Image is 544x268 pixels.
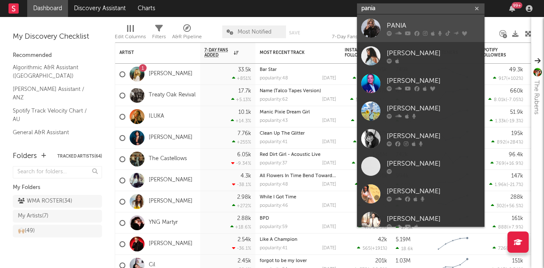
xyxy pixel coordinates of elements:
[493,76,523,81] div: ( )
[260,76,288,81] div: popularity: 48
[512,216,523,221] div: 161k
[322,76,336,81] div: [DATE]
[149,219,178,226] a: YNG Martyr
[396,246,413,251] div: 18.6k
[371,225,386,230] span: -86.3 %
[260,259,307,263] a: forgot to be my lover
[387,76,480,86] div: [PERSON_NAME]
[260,237,297,242] a: Like A Champion
[260,237,336,242] div: Like A Champion
[260,89,321,93] a: Name (Talco Tapes Version)
[358,224,387,230] div: ( )
[499,76,506,81] span: 917
[152,21,166,46] div: Filters
[322,118,336,123] div: [DATE]
[396,225,413,230] div: 27.3k
[238,29,272,35] span: Most Notified
[260,131,336,136] div: Clean Up The Glitter
[508,225,522,230] span: +7.9 %
[260,225,288,229] div: popularity: 59
[149,113,164,120] a: ILUKA
[322,225,336,229] div: [DATE]
[260,195,296,200] a: While I Got Time
[232,139,251,145] div: +255 %
[495,119,506,124] span: 1.33k
[13,51,102,61] div: Recommended
[149,71,193,78] a: [PERSON_NAME]
[172,21,202,46] div: A&R Pipeline
[495,183,507,187] span: 1.96k
[260,152,320,157] a: Red Dirt Girl - Acoustic Live
[230,224,251,230] div: +18.6 %
[387,103,480,113] div: [PERSON_NAME]
[260,216,269,221] a: BPD
[434,234,472,255] svg: Chart title
[260,68,277,72] a: Bar Star
[351,118,387,124] div: ( )
[363,246,371,251] span: 565
[149,240,193,248] a: [PERSON_NAME]
[353,139,387,145] div: ( )
[260,68,336,72] div: Bar Star
[509,67,523,73] div: 49.3k
[13,128,93,145] a: General A&R Assistant ([GEOGRAPHIC_DATA])
[508,183,522,187] span: -21.7 %
[332,32,396,42] div: 7-Day Fans Added (7-Day Fans Added)
[322,203,336,208] div: [DATE]
[238,67,251,73] div: 33.5k
[238,258,251,264] div: 2.45k
[387,131,480,141] div: [PERSON_NAME]
[260,195,336,200] div: While I Got Time
[396,258,411,264] div: 1.03M
[260,140,287,144] div: popularity: 41
[357,180,484,208] a: [PERSON_NAME]
[13,106,93,124] a: Spotify Track Velocity Chart / AU
[511,173,523,179] div: 147k
[332,21,396,46] div: 7-Day Fans Added (7-Day Fans Added)
[149,155,187,163] a: The Castellows
[387,214,480,224] div: [PERSON_NAME]
[18,226,35,236] div: 🙌🏼 ( 49 )
[531,80,541,115] div: The Rubens
[172,32,202,42] div: A&R Pipeline
[149,177,193,184] a: [PERSON_NAME]
[18,211,48,221] div: My Artists ( 7 )
[13,225,102,237] a: 🙌🏼(49)
[119,50,183,55] div: Artist
[345,48,374,58] div: Instagram Followers
[204,48,232,58] span: 7-Day Fans Added
[13,183,102,193] div: My Folders
[322,182,336,187] div: [DATE]
[232,203,251,209] div: +272 %
[387,20,480,31] div: PANIA
[237,195,251,200] div: 2.98k
[13,63,93,80] a: Algorithmic A&R Assistant ([GEOGRAPHIC_DATA])
[322,97,336,102] div: [DATE]
[231,161,251,166] div: -9.34 %
[231,97,251,102] div: +5.13 %
[152,32,166,42] div: Filters
[510,195,523,200] div: 288k
[260,161,287,166] div: popularity: 37
[350,97,387,102] div: ( )
[507,140,522,145] span: +284 %
[364,225,369,230] span: 47
[493,245,523,251] div: ( )
[260,97,288,102] div: popularity: 62
[13,32,102,42] div: My Discovery Checklist
[260,259,336,263] div: forgot to be my lover
[357,42,484,70] a: [PERSON_NAME]
[509,5,515,12] button: 99+
[357,70,484,97] a: [PERSON_NAME]
[506,161,522,166] span: +16.9 %
[357,119,369,124] span: 5.08k
[355,182,387,187] div: ( )
[353,76,387,81] div: ( )
[149,134,193,141] a: [PERSON_NAME]
[481,48,510,58] div: Spotify Followers
[378,237,387,243] div: 42k
[356,98,368,102] span: 5.68k
[387,48,480,58] div: [PERSON_NAME]
[115,32,146,42] div: Edit Columns
[13,195,102,208] a: WMA ROSTER(34)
